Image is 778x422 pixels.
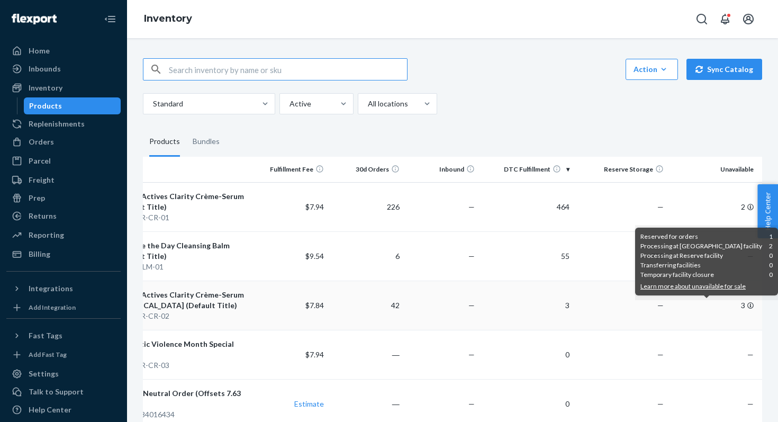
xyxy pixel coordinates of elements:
div: VER-SER-CR-03 [115,360,248,371]
td: 226 [328,182,404,231]
div: Transferring facilities [640,261,773,270]
button: Integrations [6,280,121,297]
span: $9.54 [305,252,324,261]
span: 2 [769,241,773,251]
span: — [657,202,664,211]
td: 464 [479,182,573,231]
div: Reporting [29,230,64,240]
div: Gentle Actives Clarity Crème-Serum + [MEDICAL_DATA] (Default Title) [115,290,248,311]
a: Settings [6,365,121,382]
span: — [468,399,475,408]
div: Products [149,127,180,157]
div: Freight [29,175,55,185]
button: Close Navigation [99,8,121,30]
div: Fast Tags [29,330,62,341]
td: 3 [668,281,762,330]
th: 30d Orders [328,157,404,182]
div: VER-BALM-01 [115,262,248,272]
input: Standard [152,98,153,109]
a: Billing [6,246,121,263]
a: Orders [6,133,121,150]
div: Inbounds [29,64,61,74]
div: Settings [29,369,59,379]
a: Replenishments [6,115,121,132]
ol: breadcrumbs [135,4,201,34]
td: 0 [479,330,573,379]
button: Open Search Box [691,8,712,30]
td: 55 [479,231,573,281]
th: DTC Fulfillment [479,157,573,182]
div: Gentle Actives Clarity Crème-Serum (Default Title) [115,191,248,212]
span: 0 [769,261,773,270]
div: Processing at Reserve facility [640,251,773,261]
div: Help Center [29,405,71,415]
a: Reporting [6,227,121,244]
span: — [468,301,475,310]
div: Returns [29,211,57,221]
div: Talk to Support [29,387,84,397]
span: — [468,350,475,359]
button: Open notifications [714,8,736,30]
a: Inbounds [6,60,121,77]
div: Integrations [29,283,73,294]
td: ― [328,330,404,379]
div: Inventory [29,83,62,93]
a: Parcel [6,152,121,169]
span: — [657,350,664,359]
a: Estimate [294,399,324,408]
span: — [747,399,754,408]
div: VER-SER-CR-02 [115,311,248,321]
a: Add Integration [6,301,121,314]
div: Domestic Violence Month Special Edition [115,339,248,360]
div: Temporary facility closure [640,270,773,280]
div: Parcel [29,156,51,166]
th: Unavailable [668,157,762,182]
span: — [468,202,475,211]
span: $7.94 [305,202,324,211]
a: Help Center [6,401,121,418]
span: — [657,399,664,408]
a: Inventory [144,13,192,24]
button: Help Center [757,184,778,238]
div: Add Fast Tag [29,350,67,359]
span: 0 [769,251,773,261]
div: Replenishments [29,119,85,129]
button: Learn more about unavailable for sale [640,282,746,291]
div: Carbon Neutral Order (Offsets 7.63 kgs.) [115,388,248,409]
td: 6 [328,231,404,281]
input: All locations [367,98,368,109]
a: Home [6,42,121,59]
div: Prep [29,193,45,203]
div: Products [29,101,62,111]
div: Home [29,46,50,56]
input: Active [288,98,290,109]
a: Products [24,97,121,114]
button: Sync Catalog [686,59,762,80]
div: Action [634,64,670,75]
div: Billing [29,249,50,259]
button: Fast Tags [6,327,121,344]
div: Reserved for orders [640,232,773,241]
div: 44467684016434 [115,409,248,420]
span: $7.94 [305,350,324,359]
th: Reserve Storage [574,157,668,182]
span: — [747,350,754,359]
td: 750 [574,231,668,281]
span: — [468,252,475,261]
button: Action [626,59,678,80]
a: Add Fast Tag [6,348,121,361]
th: Inbound [404,157,480,182]
img: Flexport logo [12,14,57,24]
span: 1 [769,232,773,241]
div: Dissolve the Day Cleansing Balm (Default Title) [115,240,248,262]
span: — [657,301,664,310]
div: VER-SER-CR-01 [115,212,248,223]
div: Processing at [GEOGRAPHIC_DATA] facility [640,241,773,251]
button: Open account menu [738,8,759,30]
a: Freight [6,172,121,188]
div: Add Integration [29,303,76,312]
span: 0 [769,270,773,280]
a: Talk to Support [6,383,121,400]
a: Inventory [6,79,121,96]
